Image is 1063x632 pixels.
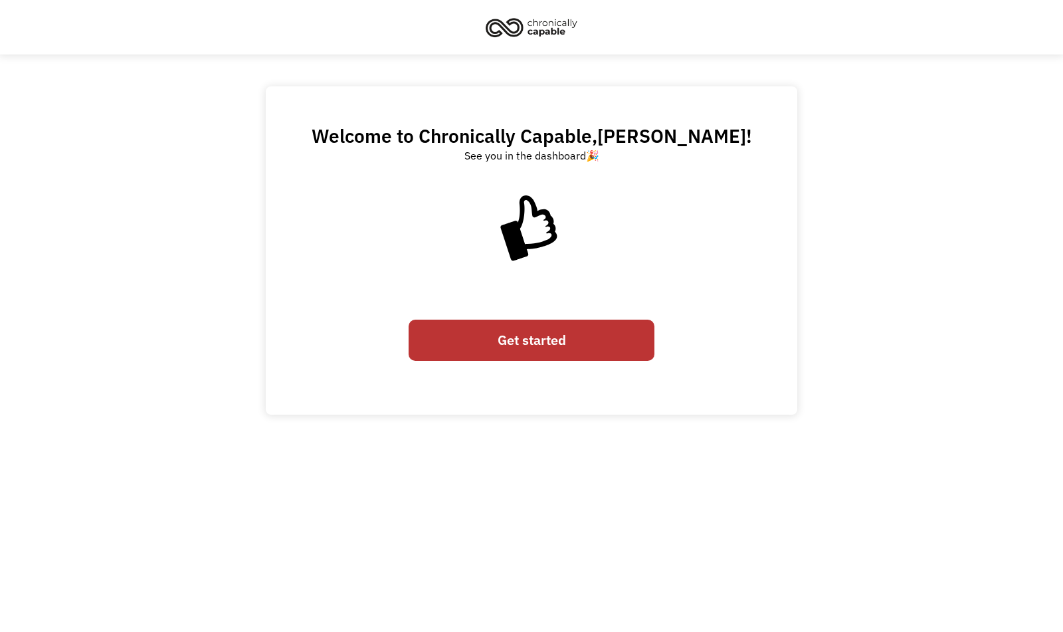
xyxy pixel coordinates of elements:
span: [PERSON_NAME] [597,124,746,148]
a: 🎉 [586,149,599,162]
a: Get started [409,320,654,361]
div: See you in the dashboard [464,148,599,163]
h2: Welcome to Chronically Capable, ! [312,124,752,148]
form: Email Form [409,313,654,368]
img: Chronically Capable logo [482,13,581,42]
